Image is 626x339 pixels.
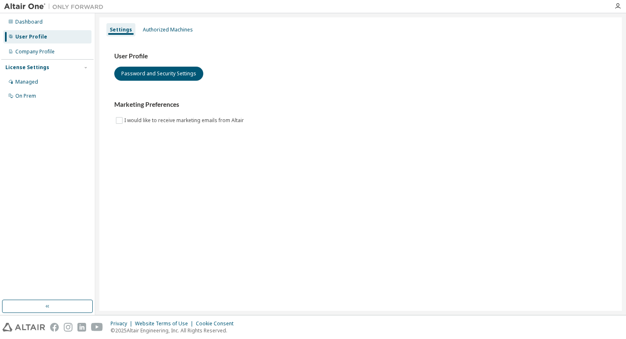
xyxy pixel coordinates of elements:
img: linkedin.svg [77,323,86,332]
div: Website Terms of Use [135,320,196,327]
div: Settings [110,26,132,33]
div: Authorized Machines [143,26,193,33]
img: Altair One [4,2,108,11]
button: Password and Security Settings [114,67,203,81]
img: youtube.svg [91,323,103,332]
label: I would like to receive marketing emails from Altair [124,115,246,125]
img: instagram.svg [64,323,72,332]
div: Managed [15,79,38,85]
div: Company Profile [15,48,55,55]
div: User Profile [15,34,47,40]
div: Cookie Consent [196,320,238,327]
div: License Settings [5,64,49,71]
img: altair_logo.svg [2,323,45,332]
img: facebook.svg [50,323,59,332]
h3: Marketing Preferences [114,101,607,109]
div: Privacy [111,320,135,327]
h3: User Profile [114,52,607,60]
p: © 2025 Altair Engineering, Inc. All Rights Reserved. [111,327,238,334]
div: Dashboard [15,19,43,25]
div: On Prem [15,93,36,99]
